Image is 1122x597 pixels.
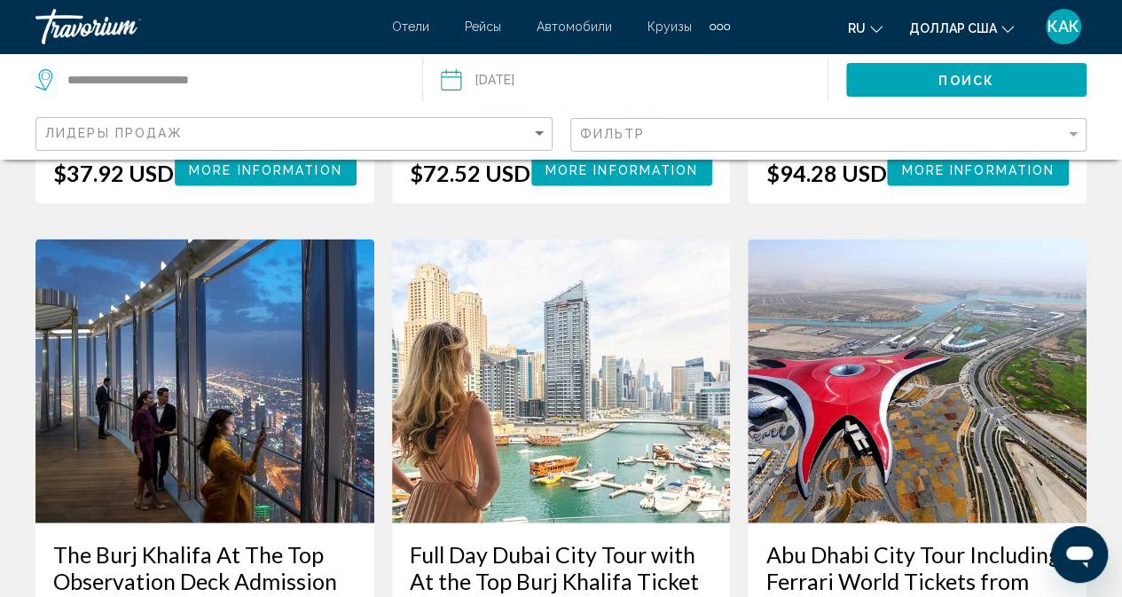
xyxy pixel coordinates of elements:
button: More Information [887,153,1069,186]
a: Круизы [647,20,692,34]
div: $94.28 USD [765,160,886,186]
img: 8a.jpg [392,240,731,523]
font: Фильтр [580,127,646,141]
font: доллар США [909,21,997,35]
button: Меню пользователя [1040,8,1087,45]
mat-select: Сортировать по [45,127,547,142]
span: More Information [189,163,342,177]
button: Изменить валюту [909,15,1014,41]
a: Автомобили [537,20,612,34]
font: ru [848,21,866,35]
button: More Information [531,153,713,186]
img: 98.jpg [748,240,1087,523]
button: Фильтр [570,117,1087,153]
font: КАК [1047,17,1079,35]
div: $37.92 USD [53,160,174,186]
font: Лидеры продаж [45,126,183,140]
div: $72.52 USD [410,160,530,186]
button: More Information [175,153,357,186]
span: More Information [545,163,699,177]
button: Изменить язык [848,15,883,41]
img: 7b.jpg [35,240,374,523]
a: Рейсы [465,20,501,34]
a: Full Day Dubai City Tour with At the Top Burj Khalifa Ticket [410,541,713,594]
iframe: Кнопка запуска окна обмена сообщениями [1051,526,1108,583]
font: Поиск [938,74,994,88]
button: Дата: 1 октября 2025 г. [441,53,828,106]
span: More Information [901,163,1055,177]
a: Отели [392,20,429,34]
button: Поиск [846,63,1087,97]
button: Дополнительные элементы навигации [710,12,730,41]
a: Травориум [35,9,374,44]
